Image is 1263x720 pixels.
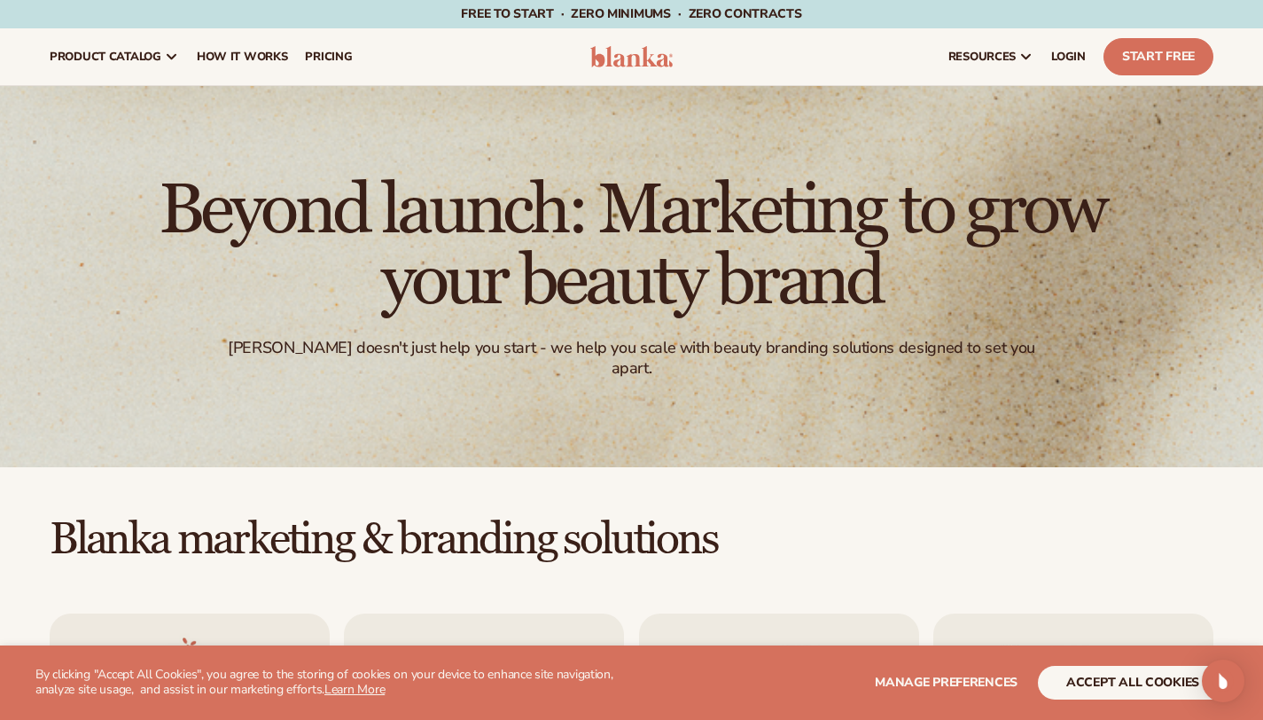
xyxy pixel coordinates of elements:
[324,681,385,698] a: Learn More
[1038,666,1228,700] button: accept all cookies
[939,28,1042,85] a: resources
[197,50,288,64] span: How It Works
[948,50,1016,64] span: resources
[220,338,1043,380] div: [PERSON_NAME] doesn't just help you start - we help you scale with beauty branding solutions desi...
[875,666,1017,700] button: Manage preferences
[461,5,801,22] span: Free to start · ZERO minimums · ZERO contracts
[1202,660,1244,702] div: Open Intercom Messenger
[1051,50,1086,64] span: LOGIN
[144,175,1119,317] h1: Beyond launch: Marketing to grow your beauty brand
[590,46,674,67] img: logo
[296,28,361,85] a: pricing
[41,28,188,85] a: product catalog
[50,50,161,64] span: product catalog
[35,668,654,698] p: By clicking "Accept All Cookies", you agree to the storing of cookies on your device to enhance s...
[305,50,352,64] span: pricing
[1103,38,1213,75] a: Start Free
[1042,28,1095,85] a: LOGIN
[188,28,297,85] a: How It Works
[875,674,1017,691] span: Manage preferences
